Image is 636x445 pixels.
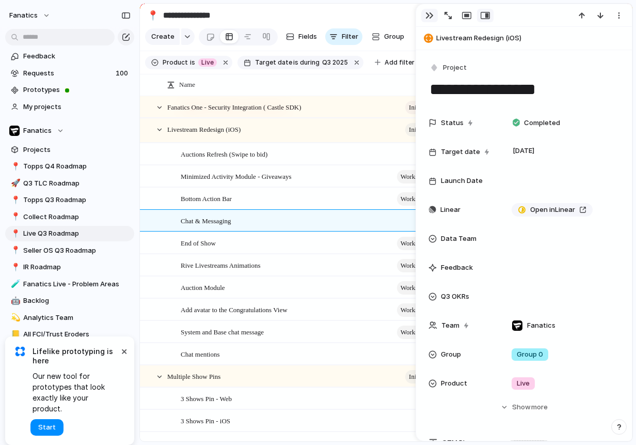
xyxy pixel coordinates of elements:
[397,303,448,317] button: workstream
[5,49,134,64] a: Feedback
[409,122,433,137] span: initiative
[11,194,18,206] div: 📍
[510,145,537,157] span: [DATE]
[23,296,131,306] span: Backlog
[11,295,18,307] div: 🤖
[441,147,480,157] span: Target date
[440,205,460,215] span: Linear
[5,327,134,342] a: 📒All FCI/Trust Eroders
[397,259,448,272] button: workstream
[33,371,119,414] span: Our new tool for prototypes that look exactly like your product.
[38,422,56,433] span: Start
[298,32,317,42] span: Fields
[436,33,627,43] span: Livestream Redesign (iOS)
[5,7,56,24] button: fanatics
[397,192,448,206] button: workstream
[5,192,134,208] a: 📍Topps Q3 Roadmap
[167,123,241,135] span: Livestream Redesign (iOS)
[30,419,63,436] button: Start
[401,258,433,273] span: workstream
[23,126,52,136] span: Fanatics
[23,161,131,172] span: Topps Q4 Roadmap
[181,348,219,360] span: Chat mentions
[384,32,404,42] span: Group
[181,392,232,404] span: 3 Shows Pin - Web
[5,310,134,326] div: 💫Analytics Team
[293,58,298,67] span: is
[9,296,20,306] button: 🤖
[405,101,448,114] button: initiative
[401,170,433,184] span: workstream
[531,402,548,412] span: more
[23,68,113,79] span: Requests
[401,281,433,295] span: workstream
[397,170,448,183] button: workstream
[441,234,476,244] span: Data Team
[181,237,216,249] span: End of Show
[9,329,20,340] button: 📒
[23,212,131,222] span: Collect Roadmap
[405,123,448,136] button: initiative
[5,293,134,309] a: 🤖Backlog
[5,82,134,98] a: Prototypes
[151,32,174,42] span: Create
[23,262,131,272] span: IR Roadmap
[179,80,195,90] span: Name
[5,209,134,225] a: 📍Collect Roadmap
[5,159,134,174] a: 📍Topps Q4 Roadmap
[9,212,20,222] button: 📍
[11,228,18,240] div: 📍
[23,279,131,289] span: Fanatics Live - Problem Areas
[188,57,197,68] button: is
[167,101,301,113] span: Fanatics One - Security Integration ( Castle SDK)
[11,278,18,290] div: 🧪
[181,415,230,426] span: 3 Shows Pin - iOS
[9,228,20,239] button: 📍
[397,237,448,250] button: workstream
[9,262,20,272] button: 📍
[5,99,134,115] a: My projects
[23,195,131,205] span: Topps Q3 Roadmap
[33,347,119,365] span: Lifelike prototyping is here
[414,28,463,45] button: Collapse
[524,118,560,128] span: Completed
[385,58,415,67] span: Add filter
[512,402,531,412] span: Show
[255,58,292,67] span: Target date
[145,28,180,45] button: Create
[5,123,134,139] button: Fanatics
[5,66,134,81] a: Requests100
[441,320,459,331] span: Team
[401,236,433,251] span: workstream
[5,226,134,241] div: 📍Live Q3 Roadmap
[181,148,267,160] span: Auctions Refresh (Swipe to bid)
[181,326,264,337] span: System and Base chat message
[443,63,467,73] span: Project
[421,30,627,47] button: Livestream Redesign (iOS)
[5,259,134,275] a: 📍IR Roadmap
[118,345,130,357] button: Dismiss
[5,277,134,292] a: 🧪Fanatics Live - Problem Areas
[181,259,261,271] span: Rive Livestreams Animations
[517,378,530,389] span: Live
[196,57,219,68] button: Live
[401,303,433,317] span: workstream
[11,262,18,273] div: 📍
[5,142,134,158] a: Projects
[292,57,321,68] button: isduring
[11,161,18,173] div: 📍
[397,326,448,339] button: workstream
[9,279,20,289] button: 🧪
[282,28,321,45] button: Fields
[181,303,288,315] span: Add avatar to the Congratulations View
[181,192,232,204] span: Bottom Action Bar
[5,243,134,258] a: 📍Seller OS Q3 Roadmap
[163,58,188,67] span: Product
[145,7,161,24] button: 📍
[11,329,18,341] div: 📒
[116,68,130,79] span: 100
[9,161,20,172] button: 📍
